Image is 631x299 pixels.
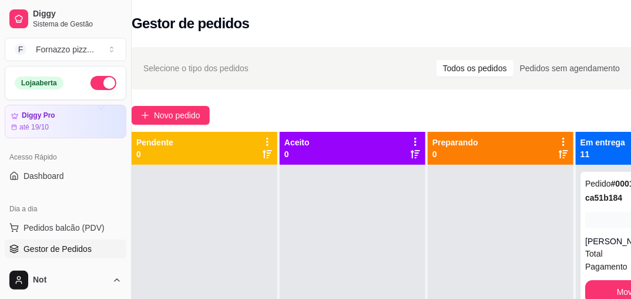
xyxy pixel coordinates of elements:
[136,148,173,160] p: 0
[284,137,310,148] p: Aceito
[580,148,625,160] p: 11
[284,148,310,160] p: 0
[5,167,126,185] a: Dashboard
[132,106,210,125] button: Novo pedido
[19,122,49,132] article: até 19/10
[22,111,55,120] article: Diggy Pro
[24,222,105,234] span: Pedidos balcão (PDV)
[33,275,108,285] span: Not
[15,44,26,55] span: F
[15,77,63,89] div: Loja aberta
[5,200,126,218] div: Dia a dia
[24,170,64,182] span: Dashboard
[5,105,126,138] a: Diggy Proaté 19/10
[5,266,126,294] button: Not
[90,76,116,90] button: Alterar Status
[36,44,94,55] div: Fornazzo pizz ...
[5,5,126,33] a: DiggySistema de Gestão
[432,148,478,160] p: 0
[132,14,250,33] h2: Gestor de pedidos
[33,19,122,29] span: Sistema de Gestão
[585,260,627,273] span: Pagamento
[513,60,626,77] div: Pedidos sem agendamento
[585,179,611,188] span: Pedido
[154,109,200,122] span: Novo pedido
[5,38,126,61] button: Select a team
[24,243,92,255] span: Gestor de Pedidos
[141,111,149,119] span: plus
[5,261,126,280] a: Lista de Pedidos
[580,137,625,148] p: Em entrega
[136,137,173,148] p: Pendente
[5,148,126,167] div: Acesso Rápido
[5,218,126,237] button: Pedidos balcão (PDV)
[432,137,478,148] p: Preparando
[437,60,513,77] div: Todos os pedidos
[585,247,603,260] span: Total
[5,240,126,258] a: Gestor de Pedidos
[143,62,249,75] span: Selecione o tipo dos pedidos
[33,9,122,19] span: Diggy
